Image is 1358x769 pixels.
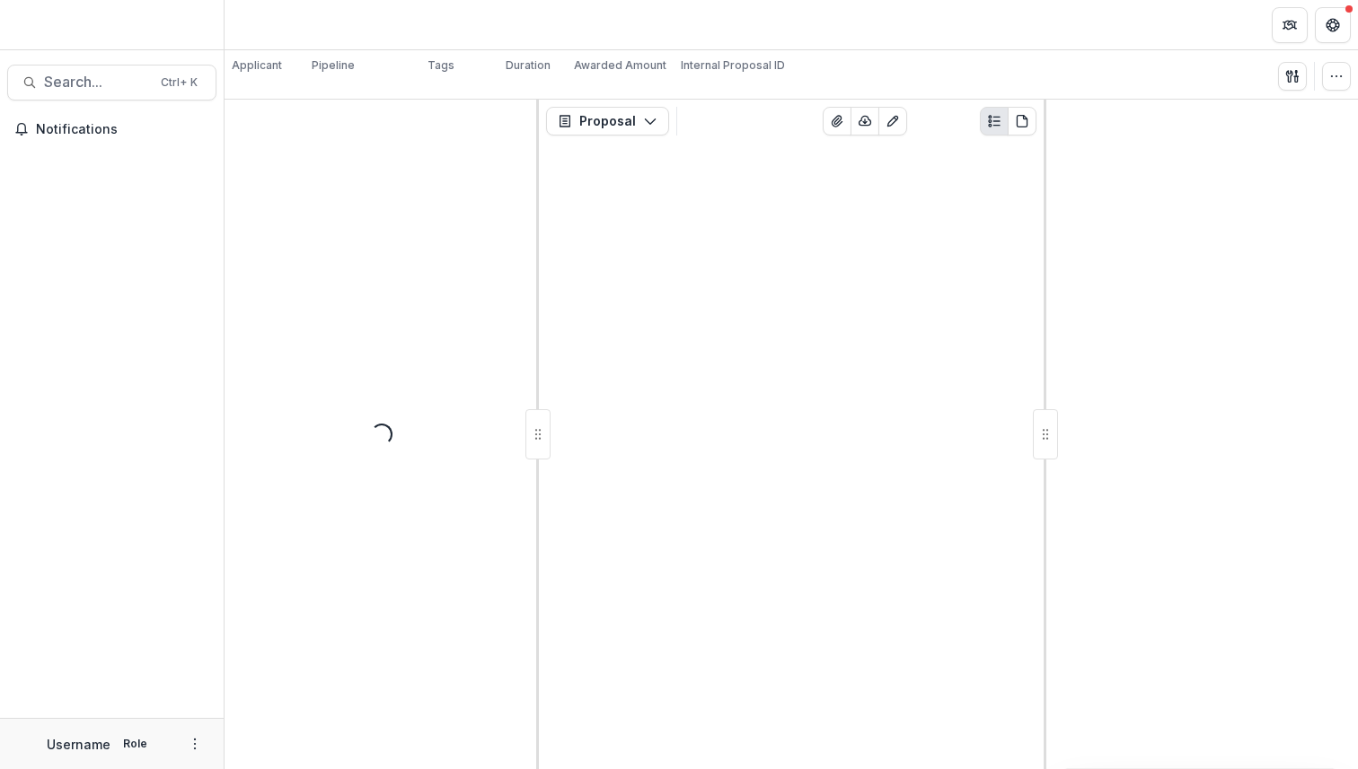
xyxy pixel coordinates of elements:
button: Partners [1272,7,1308,43]
button: Edit as form [878,107,907,135]
button: Proposal [546,107,669,135]
p: Pipeline [312,57,355,74]
p: Internal Proposal ID [681,57,785,74]
div: Ctrl + K [157,73,201,92]
p: Role [118,736,153,752]
p: Username [47,735,110,754]
button: PDF view [1008,107,1036,135]
button: Plaintext view [980,107,1009,135]
button: More [184,733,206,755]
p: Tags [428,57,454,74]
button: View Attached Files [823,107,851,135]
p: Awarded Amount [574,57,666,74]
span: Notifications [36,122,209,137]
span: Search... [44,74,150,91]
p: Duration [506,57,551,74]
button: Get Help [1315,7,1351,43]
button: Search... [7,65,216,100]
button: Notifications [7,115,216,144]
p: Applicant [232,57,282,74]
